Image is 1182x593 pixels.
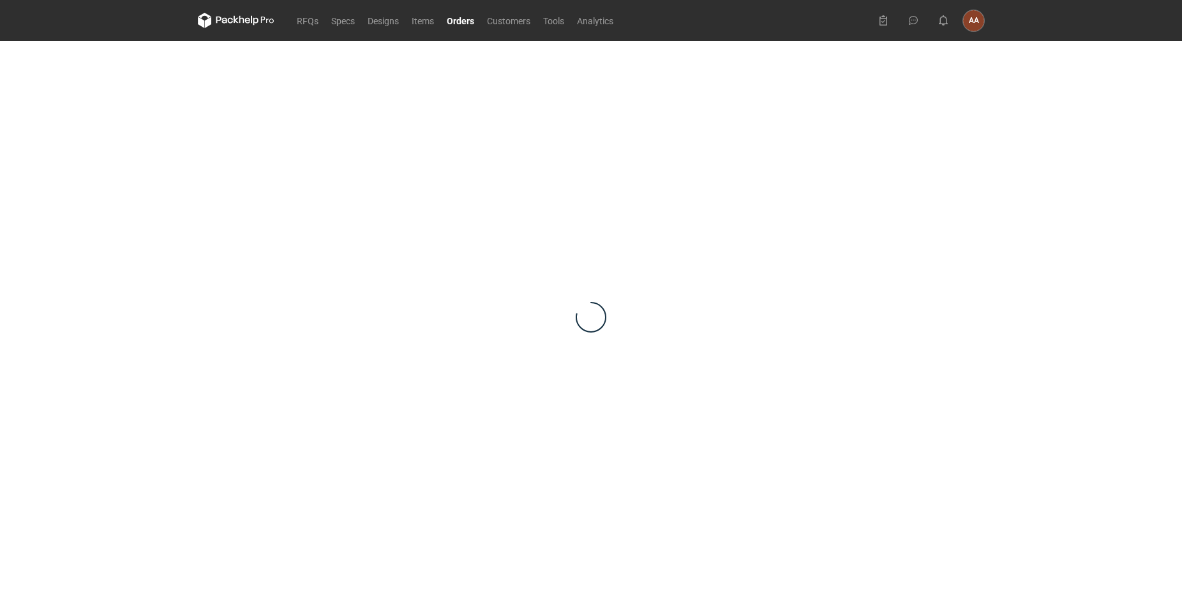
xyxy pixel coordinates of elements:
a: Customers [481,13,537,28]
a: Tools [537,13,571,28]
a: Orders [440,13,481,28]
a: Items [405,13,440,28]
svg: Packhelp Pro [198,13,274,28]
a: Specs [325,13,361,28]
div: Agnieszka Andrzejewska [963,10,984,31]
a: Analytics [571,13,620,28]
button: AA [963,10,984,31]
a: RFQs [290,13,325,28]
a: Designs [361,13,405,28]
